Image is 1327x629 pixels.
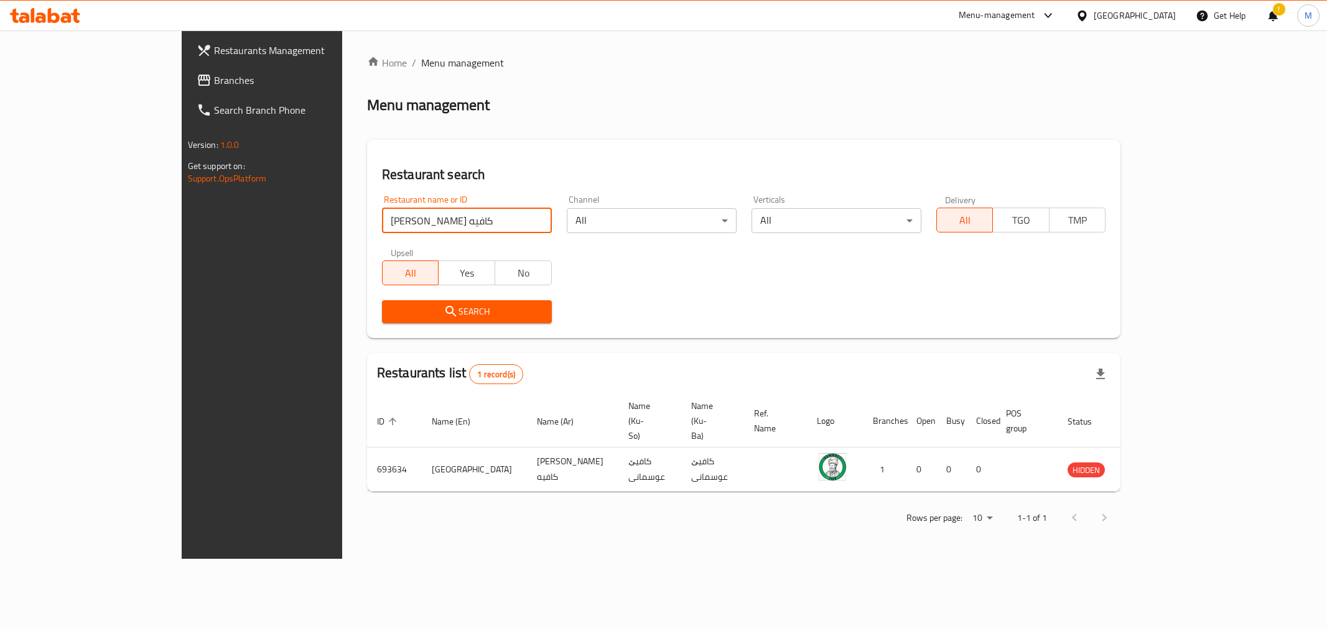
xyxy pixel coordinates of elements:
span: TMP [1055,211,1101,229]
table: enhanced table [367,395,1166,492]
td: [GEOGRAPHIC_DATA] [422,448,527,492]
button: TGO [992,208,1050,232]
span: POS group [1006,406,1043,436]
span: M [1305,9,1312,22]
button: No [495,260,552,285]
th: Open [906,395,936,448]
span: Ref. Name [754,406,792,436]
a: Search Branch Phone [187,95,403,125]
td: [PERSON_NAME] كافيه [527,448,618,492]
span: Name (En) [432,414,487,429]
div: All [752,208,921,233]
td: 0 [906,448,936,492]
a: Support.OpsPlatform [188,170,267,186]
span: Branches [214,73,393,88]
div: Export file [1086,359,1115,389]
a: Restaurants Management [187,35,403,65]
span: Yes [444,264,490,282]
div: [GEOGRAPHIC_DATA] [1094,9,1176,22]
th: Busy [936,395,966,448]
span: Name (Ar) [537,414,590,429]
nav: breadcrumb [367,55,1121,70]
span: Menu management [421,55,504,70]
span: All [942,211,989,229]
th: Closed [966,395,996,448]
span: ID [377,414,401,429]
button: All [936,208,994,232]
td: 0 [936,448,966,492]
input: Search for restaurant name or ID.. [382,208,552,233]
div: All [567,208,737,233]
a: Branches [187,65,403,95]
span: Search [392,304,542,319]
td: 0 [966,448,996,492]
td: كافيێ عوسمانی [681,448,744,492]
div: Menu-management [959,8,1035,23]
p: Rows per page: [906,510,962,526]
li: / [412,55,416,70]
span: 1 record(s) [470,369,523,380]
span: Name (Ku-Ba) [691,398,729,443]
h2: Menu management [367,95,490,115]
span: Search Branch Phone [214,103,393,117]
div: Rows per page: [967,509,997,528]
span: No [500,264,547,282]
th: Branches [863,395,906,448]
label: Upsell [391,248,414,257]
span: TGO [998,211,1045,229]
div: Total records count [469,364,523,384]
span: Get support on: [188,158,245,174]
button: All [382,260,439,285]
span: All [388,264,434,282]
label: Delivery [945,195,976,204]
p: 1-1 of 1 [1017,510,1047,526]
span: Version: [188,137,218,153]
span: Name (Ku-So) [628,398,666,443]
span: Status [1068,414,1108,429]
img: Osmanli Cafe [817,451,848,482]
h2: Restaurants list [377,364,523,384]
button: TMP [1049,208,1106,232]
button: Search [382,300,552,323]
button: Yes [438,260,495,285]
th: Logo [807,395,863,448]
span: HIDDEN [1068,463,1105,477]
span: Restaurants Management [214,43,393,58]
span: 1.0.0 [220,137,240,153]
td: 1 [863,448,906,492]
td: كافيێ عوسمانی [618,448,681,492]
h2: Restaurant search [382,165,1106,184]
